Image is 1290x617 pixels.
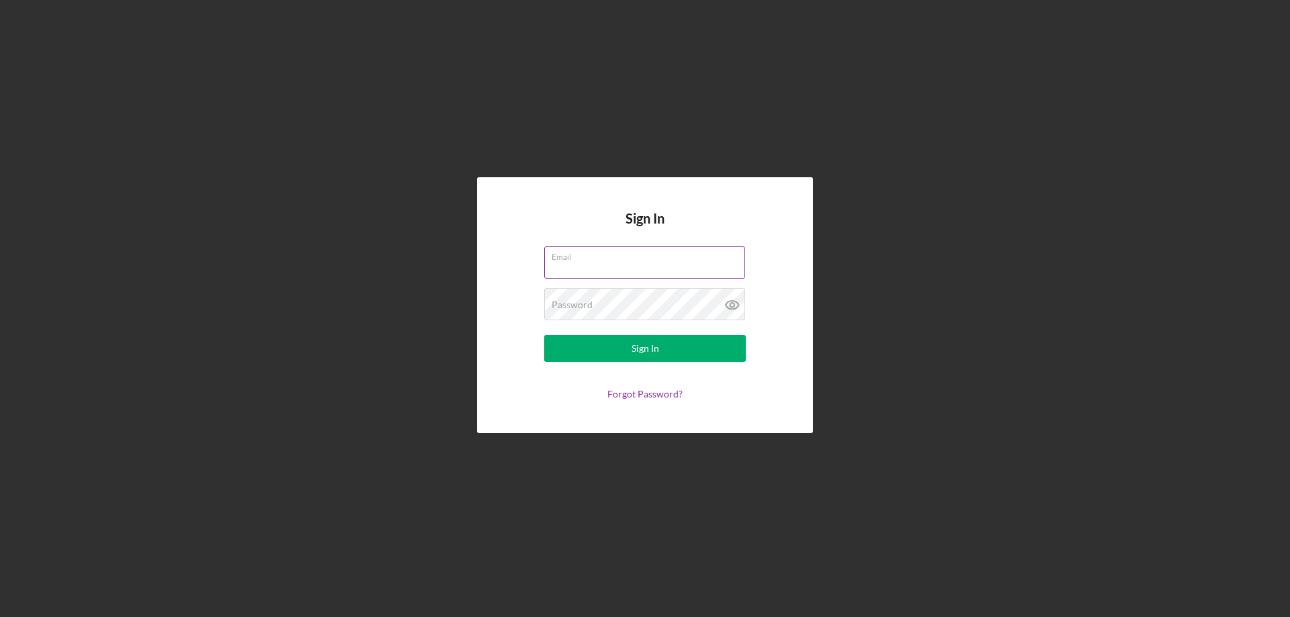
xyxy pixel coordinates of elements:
button: Sign In [544,335,746,362]
a: Forgot Password? [607,388,683,399]
label: Password [552,299,593,310]
div: Sign In [632,335,659,362]
h4: Sign In [626,211,664,246]
label: Email [552,247,745,262]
